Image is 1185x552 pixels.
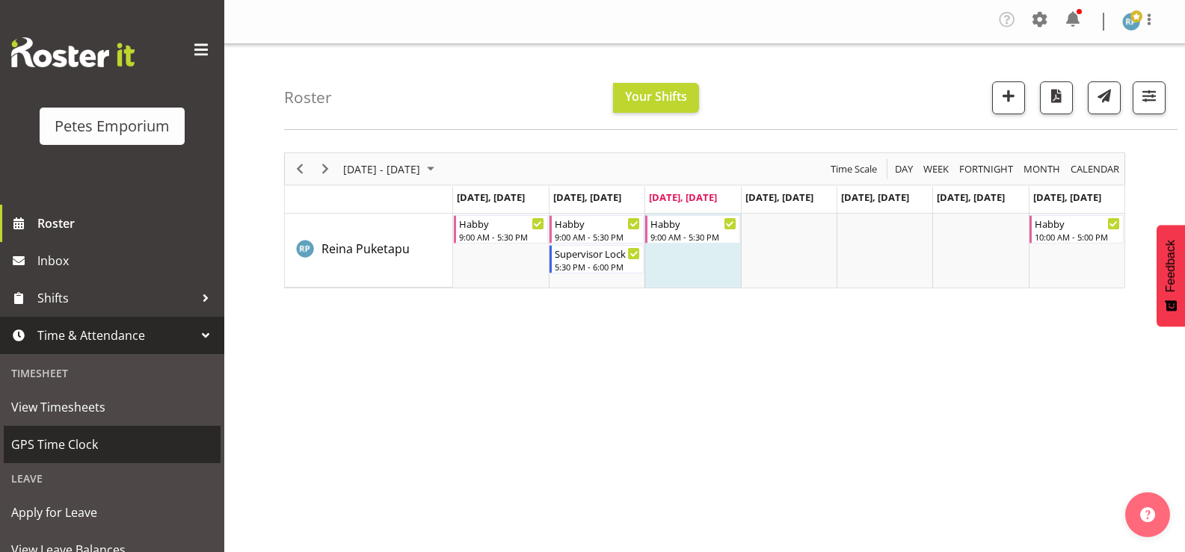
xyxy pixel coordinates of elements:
[316,160,336,179] button: Next
[37,287,194,309] span: Shifts
[284,152,1125,288] div: Timeline Week of August 27, 2025
[1157,225,1185,326] button: Feedback - Show survey
[1133,81,1166,114] button: Filter Shifts
[11,501,213,524] span: Apply for Leave
[321,240,410,258] a: Reina Puketapu
[957,160,1016,179] button: Fortnight
[459,216,544,231] div: Habby
[1040,81,1073,114] button: Download a PDF of the roster according to the set date range.
[37,249,217,272] span: Inbox
[613,83,699,113] button: Your Shifts
[555,261,640,273] div: 5:30 PM - 6:00 PM
[555,231,640,243] div: 9:00 AM - 5:30 PM
[454,215,548,244] div: Reina Puketapu"s event - Habby Begin From Monday, August 25, 2025 at 9:00:00 AM GMT+12:00 Ends At...
[1122,13,1140,31] img: reina-puketapu721.jpg
[290,160,310,179] button: Previous
[828,160,880,179] button: Time Scale
[341,160,441,179] button: August 25 - 31, 2025
[1164,240,1178,292] span: Feedback
[625,88,687,105] span: Your Shifts
[921,160,952,179] button: Timeline Week
[11,433,213,456] span: GPS Time Clock
[922,160,950,179] span: Week
[937,190,1005,204] span: [DATE], [DATE]
[321,241,410,257] span: Reina Puketapu
[958,160,1015,179] span: Fortnight
[55,115,170,137] div: Petes Emporium
[1033,190,1101,204] span: [DATE], [DATE]
[550,245,644,273] div: Reina Puketapu"s event - Supervisor Lock Up Begin From Tuesday, August 26, 2025 at 5:30:00 PM GMT...
[1088,81,1121,114] button: Send a list of all shifts for the selected filtered period to all rostered employees.
[1022,160,1062,179] span: Month
[4,426,221,463] a: GPS Time Clock
[1068,160,1122,179] button: Month
[453,214,1124,288] table: Timeline Week of August 27, 2025
[555,246,640,261] div: Supervisor Lock Up
[550,215,644,244] div: Reina Puketapu"s event - Habby Begin From Tuesday, August 26, 2025 at 9:00:00 AM GMT+12:00 Ends A...
[992,81,1025,114] button: Add a new shift
[457,190,525,204] span: [DATE], [DATE]
[37,212,217,235] span: Roster
[459,231,544,243] div: 9:00 AM - 5:30 PM
[4,463,221,494] div: Leave
[829,160,878,179] span: Time Scale
[1140,507,1155,522] img: help-xxl-2.png
[284,89,332,106] h4: Roster
[4,358,221,388] div: Timesheet
[287,153,313,184] div: Previous
[555,216,640,231] div: Habby
[11,37,135,67] img: Rosterit website logo
[285,214,453,288] td: Reina Puketapu resource
[841,190,909,204] span: [DATE], [DATE]
[553,190,621,204] span: [DATE], [DATE]
[650,216,736,231] div: Habby
[893,160,914,179] span: Day
[893,160,916,179] button: Timeline Day
[342,160,422,179] span: [DATE] - [DATE]
[650,231,736,243] div: 9:00 AM - 5:30 PM
[1021,160,1063,179] button: Timeline Month
[649,190,717,204] span: [DATE], [DATE]
[11,396,213,418] span: View Timesheets
[1029,215,1124,244] div: Reina Puketapu"s event - Habby Begin From Sunday, August 31, 2025 at 10:00:00 AM GMT+12:00 Ends A...
[4,494,221,531] a: Apply for Leave
[1035,216,1120,231] div: Habby
[4,388,221,426] a: View Timesheets
[645,215,739,244] div: Reina Puketapu"s event - Habby Begin From Wednesday, August 27, 2025 at 9:00:00 AM GMT+12:00 Ends...
[745,190,813,204] span: [DATE], [DATE]
[37,324,194,347] span: Time & Attendance
[313,153,338,184] div: Next
[1035,231,1120,243] div: 10:00 AM - 5:00 PM
[1069,160,1121,179] span: calendar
